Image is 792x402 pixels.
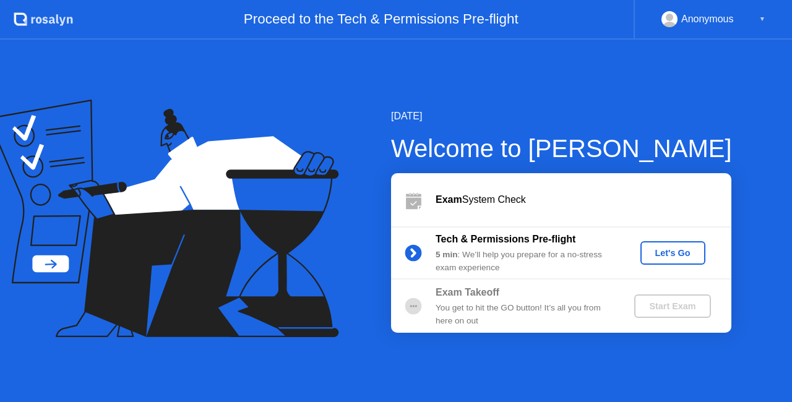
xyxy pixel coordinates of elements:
b: Exam [436,194,462,205]
b: 5 min [436,250,458,259]
div: : We’ll help you prepare for a no-stress exam experience [436,249,614,274]
div: [DATE] [391,109,732,124]
b: Tech & Permissions Pre-flight [436,234,575,244]
div: Welcome to [PERSON_NAME] [391,130,732,167]
div: Let's Go [645,248,700,258]
div: Anonymous [681,11,734,27]
div: System Check [436,192,731,207]
div: Start Exam [639,301,705,311]
b: Exam Takeoff [436,287,499,297]
button: Start Exam [634,294,710,318]
div: ▼ [759,11,765,27]
button: Let's Go [640,241,705,265]
div: You get to hit the GO button! It’s all you from here on out [436,302,614,327]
